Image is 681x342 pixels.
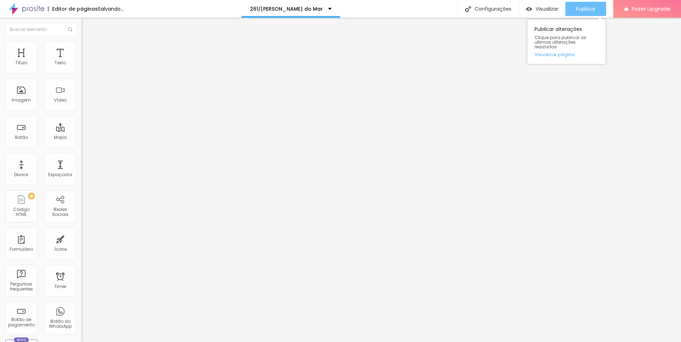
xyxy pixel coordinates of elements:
div: Título [15,60,27,65]
a: Visualizar página [535,52,598,57]
span: Visualizar [536,6,558,12]
div: Timer [54,284,66,289]
div: Mapa [54,135,67,140]
div: Código HTML [7,207,35,217]
div: Editor de páginas [48,6,98,11]
input: Buscar elemento [5,23,76,36]
img: Icone [465,6,471,12]
div: Divisor [14,172,28,177]
span: Publicar [576,6,596,12]
div: Botão [15,135,28,140]
button: Visualizar [519,2,565,16]
p: 261/[PERSON_NAME] do Mar [250,6,323,11]
div: Redes Sociais [46,207,74,217]
div: Formulário [10,247,33,252]
div: Vídeo [54,98,67,103]
div: Texto [55,60,66,65]
div: Imagem [12,98,31,103]
img: Icone [68,27,72,32]
div: Perguntas frequentes [7,282,35,292]
iframe: Editor [82,18,681,342]
div: Botão de pagamento [7,317,35,327]
div: Espaçador [48,172,72,177]
span: Fazer Upgrade [632,6,670,12]
div: Ícone [54,247,67,252]
img: view-1.svg [526,6,532,12]
button: Publicar [565,2,606,16]
div: Publicar alterações [527,20,605,64]
div: Botão do WhatsApp [46,319,74,329]
div: Salvando... [98,6,124,11]
span: Clique para publicar as ultimas alterações reaizadas [535,35,598,49]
